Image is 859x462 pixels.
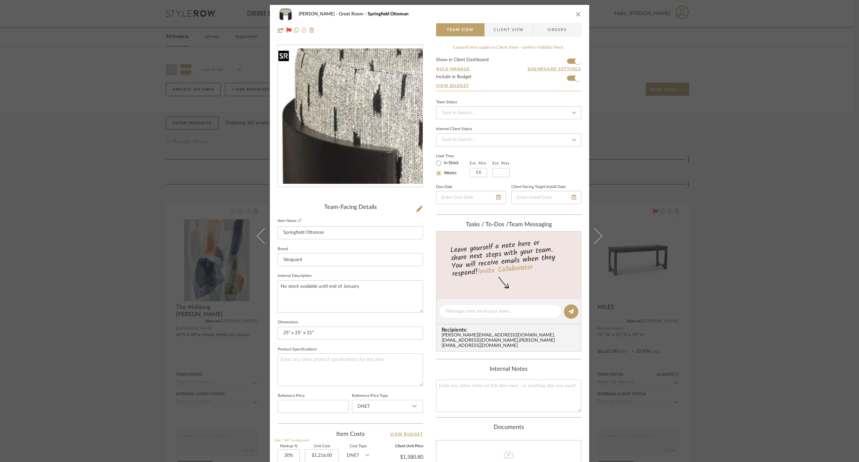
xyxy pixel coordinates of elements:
[436,106,581,119] input: Type to Search…
[436,159,470,177] mat-radio-group: Select item type
[278,430,423,438] div: Item Costs
[278,48,423,184] div: 0
[527,66,581,72] button: Dashboard Settings
[436,424,581,431] div: Documents
[436,185,452,189] label: Due Date
[470,161,486,165] label: Est. Min
[278,394,305,398] label: Reference Price
[278,8,293,21] img: b444b0a6-23df-4bac-90b7-eb6f66bd58a4_48x40.jpg
[466,222,509,228] span: Tasks / To-Dos /
[278,226,423,239] input: Enter Item Name
[436,66,470,72] button: Bulk Manage
[278,204,423,211] div: Team-Facing Details
[278,327,423,340] input: Enter the dimensions of this item
[278,248,288,251] label: Brand
[477,262,533,278] a: Invite Collaborator
[278,348,317,351] label: Product Specifications
[352,394,388,398] label: Reference Price Type
[447,23,474,36] span: Team View
[278,321,298,324] label: Dimensions
[278,274,312,278] label: Internal Description
[443,160,459,166] label: In Stock
[344,445,372,448] label: Cost Type
[390,430,423,438] a: View Budget
[436,44,581,51] div: Content here copies to Client View - confirm visibility there.
[436,101,457,104] div: Team Status
[278,253,423,266] input: Enter Brand
[511,191,581,204] input: Enter Install Date
[436,83,581,88] a: View Budget
[436,153,470,159] label: Lead Time
[492,161,510,165] label: Est. Max
[339,12,368,16] span: Great Room
[494,23,524,36] span: Client View
[278,445,300,448] label: Markup %
[305,445,339,448] label: Unit Cost
[436,191,506,204] input: Enter Due Date
[442,333,578,349] div: [PERSON_NAME][EMAIL_ADDRESS][DOMAIN_NAME] , [EMAIL_ADDRESS][DOMAIN_NAME] , [PERSON_NAME][EMAIL_AD...
[278,48,423,184] img: b444b0a6-23df-4bac-90b7-eb6f66bd58a4_436x436.jpg
[436,128,472,131] div: Internal Client Status
[436,221,581,229] div: team Messaging
[299,12,339,16] span: [PERSON_NAME]
[309,27,314,33] img: Remove from project
[511,185,566,189] label: Client-Facing Target Install Date
[443,170,457,176] label: Weeks
[436,366,581,373] div: Internal Notes
[436,133,581,146] input: Type to Search…
[377,445,423,448] label: Client Unit Price
[575,11,581,17] button: close
[435,236,582,280] div: Leave yourself a note here or share next steps with your team. You will receive emails when they ...
[540,23,574,36] span: Orders
[442,327,578,333] span: Recipients:
[368,12,409,16] span: Springfield Ottoman
[278,218,302,224] label: Item Name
